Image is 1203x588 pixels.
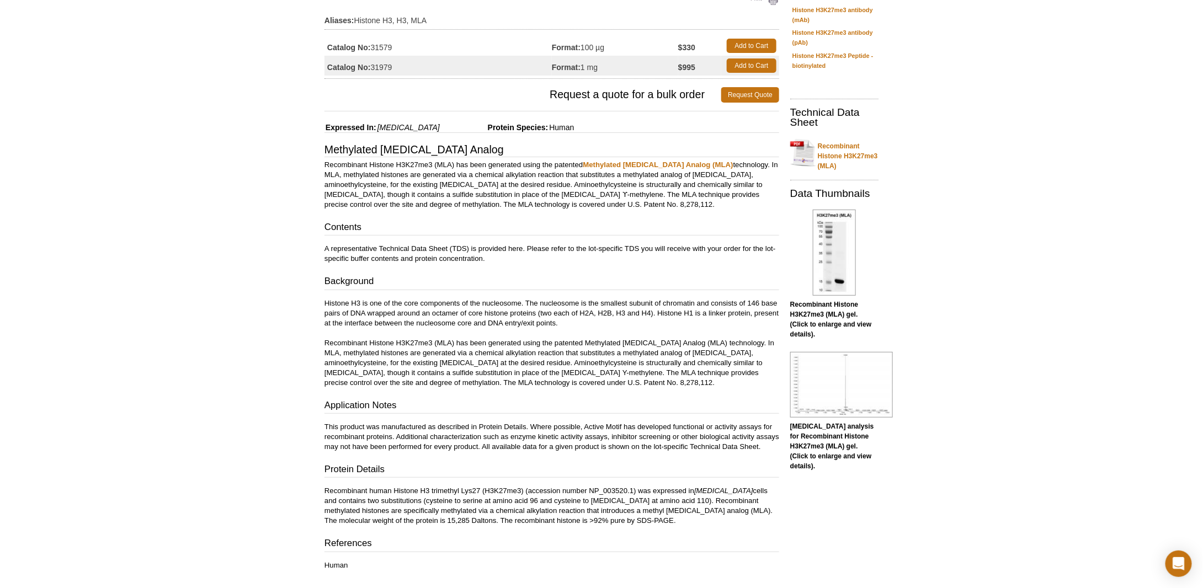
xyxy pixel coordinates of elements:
p: Recombinant human Histone H3 trimethyl Lys27 (H3K27me3) (accession number NP_003520.1) was expres... [324,486,779,526]
a: Recombinant Histone H3K27me3 (MLA) [790,135,879,171]
h3: Contents [324,221,779,236]
b: [MEDICAL_DATA] analysis for Recombinant Histone H3K27me3 (MLA) gel. [790,423,874,450]
strong: $995 [678,62,695,72]
a: Add to Cart [727,58,776,73]
p: (Click to enlarge and view details). [790,300,879,339]
h3: Methylated [MEDICAL_DATA] Analog [324,145,779,158]
i: [MEDICAL_DATA] [377,123,440,132]
td: 100 µg [552,36,678,56]
strong: Aliases: [324,15,354,25]
h3: Background [324,275,779,290]
strong: Format: [552,42,581,52]
p: (Click to enlarge and view details). [790,421,879,471]
span: Human [548,123,574,132]
h2: Data Thumbnails [790,189,879,199]
strong: Format: [552,62,581,72]
p: This product was manufactured as described in Protein Details. Where possible, Active Motif has d... [324,422,779,452]
td: Histone H3, H3, MLA [324,9,779,26]
span: Request a quote for a bulk order [324,87,721,103]
p: Histone H3 is one of the core components of the nucleosome. The nucleosome is the smallest subuni... [324,298,779,388]
p: Human [324,560,779,570]
p: A representative Technical Data Sheet (TDS) is provided here. Please refer to the lot-specific TD... [324,244,779,264]
a: Histone H3K27me3 antibody (pAb) [792,28,876,47]
h3: Protein Details [324,463,779,478]
img: Western Blot analysis for Recombinant Histone H3K27me3 (MLA) gel. [790,352,893,418]
td: 31579 [324,36,552,56]
span: Expressed In: [324,123,376,132]
img: Recombinant Histone H3K27me3 (MLA) gel. [813,210,856,296]
h3: References [324,537,779,552]
td: 1 mg [552,56,678,76]
span: Protein Species: [442,123,549,132]
strong: Catalog No: [327,62,371,72]
a: Add to Cart [727,39,776,53]
a: Methylated [MEDICAL_DATA] Analog (MLA) [583,161,733,169]
b: Recombinant Histone H3K27me3 (MLA) gel. [790,301,858,318]
i: [MEDICAL_DATA] [694,487,753,495]
p: Recombinant Histone H3K27me3 (MLA) has been generated using the patented technology. In MLA, meth... [324,160,779,210]
div: Open Intercom Messenger [1165,550,1192,577]
a: Histone H3K27me3 Peptide - biotinylated [792,51,876,71]
a: Histone H3K27me3 antibody (mAb) [792,5,876,25]
h2: Technical Data Sheet [790,108,879,127]
a: Request Quote [721,87,779,103]
strong: $330 [678,42,695,52]
h3: Application Notes [324,399,779,414]
strong: Catalog No: [327,42,371,52]
td: 31979 [324,56,552,76]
